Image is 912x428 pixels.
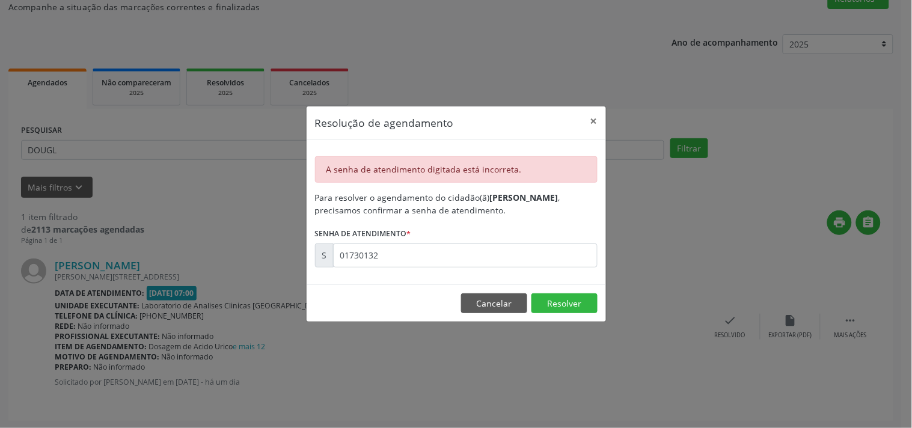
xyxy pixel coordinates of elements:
[531,293,598,314] button: Resolver
[582,106,606,136] button: Close
[315,225,411,243] label: Senha de atendimento
[315,191,598,216] div: Para resolver o agendamento do cidadão(ã) , precisamos confirmar a senha de atendimento.
[461,293,527,314] button: Cancelar
[315,156,598,183] div: A senha de atendimento digitada está incorreta.
[315,243,334,267] div: S
[490,192,559,203] b: [PERSON_NAME]
[315,115,454,130] h5: Resolução de agendamento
